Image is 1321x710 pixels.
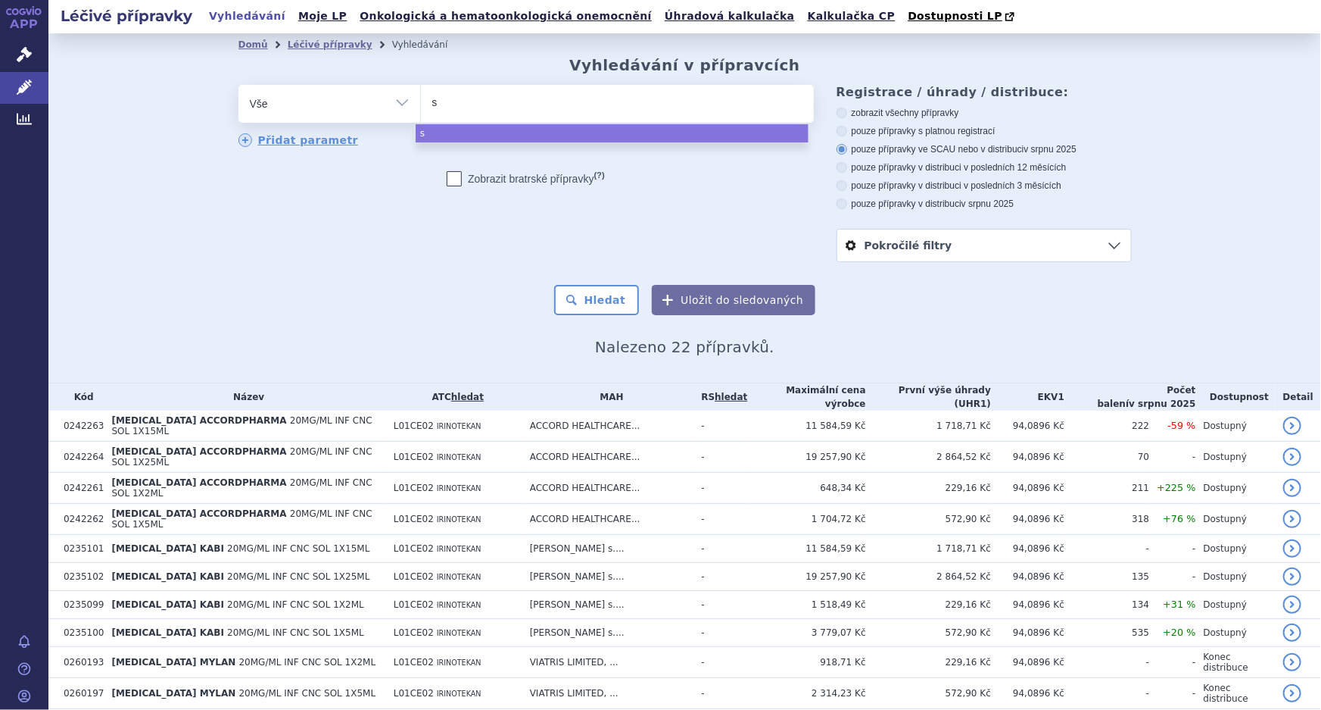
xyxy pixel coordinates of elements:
td: 572,90 Kč [866,678,991,709]
td: - [1064,535,1149,563]
td: 94,0896 Kč [991,442,1064,473]
td: 0260197 [56,678,104,709]
a: detail [1283,624,1301,642]
span: 20MG/ML INF CNC SOL 1X25ML [227,571,369,582]
td: 2 864,52 Kč [866,442,991,473]
td: 229,16 Kč [866,473,991,504]
span: L01CE02 [394,599,434,610]
span: +31 % [1163,599,1195,610]
span: IRINOTEKAN [437,601,481,609]
td: ACCORD HEALTHCARE... [522,411,694,442]
span: 20MG/ML INF CNC SOL 1X5ML [227,627,364,638]
span: [MEDICAL_DATA] KABI [111,627,224,638]
button: Uložit do sledovaných [652,285,815,315]
span: L01CE02 [394,421,434,431]
td: [PERSON_NAME] s.... [522,619,694,647]
span: +76 % [1163,513,1195,524]
td: Konec distribuce [1196,647,1276,678]
th: EKV1 [991,383,1064,411]
label: pouze přípravky v distribuci v posledních 12 měsících [837,161,1132,174]
td: - [1149,442,1195,473]
th: ATC [386,383,522,411]
h3: Registrace / úhrady / distribuce: [837,85,1132,99]
a: detail [1283,479,1301,497]
td: 19 257,90 Kč [748,563,866,591]
span: 20MG/ML INF CNC SOL 1X25ML [111,446,372,468]
th: Počet balení [1064,383,1196,411]
td: 318 [1064,504,1149,535]
td: - [693,563,747,591]
td: - [693,619,747,647]
span: L01CE02 [394,452,434,462]
th: Název [104,383,385,411]
td: 572,90 Kč [866,619,991,647]
span: [MEDICAL_DATA] ACCORDPHARMA [111,415,286,426]
span: IRINOTEKAN [437,453,481,461]
th: Dostupnost [1196,383,1276,411]
span: IRINOTEKAN [437,629,481,637]
td: [PERSON_NAME] s.... [522,591,694,619]
td: - [693,442,747,473]
span: 20MG/ML INF CNC SOL 1X15ML [227,543,369,554]
td: 918,71 Kč [748,647,866,678]
span: 20MG/ML INF CNC SOL 1X2ML [111,477,372,499]
span: L01CE02 [394,688,434,699]
td: 2 864,52 Kč [866,563,991,591]
td: - [693,591,747,619]
td: ACCORD HEALTHCARE... [522,504,694,535]
td: 2 314,23 Kč [748,678,866,709]
td: 0242263 [56,411,104,442]
td: 211 [1064,473,1149,504]
td: 229,16 Kč [866,647,991,678]
td: 19 257,90 Kč [748,442,866,473]
a: detail [1283,653,1301,671]
a: hledat [715,392,747,402]
td: - [1149,647,1195,678]
a: Přidat parametr [238,133,359,147]
a: Léčivé přípravky [288,39,372,50]
th: Detail [1276,383,1321,411]
td: 1 718,71 Kč [866,535,991,563]
span: IRINOTEKAN [437,573,481,581]
span: [MEDICAL_DATA] ACCORDPHARMA [111,446,286,457]
td: 0235099 [56,591,104,619]
th: MAH [522,383,694,411]
a: detail [1283,417,1301,435]
td: Dostupný [1196,563,1276,591]
span: +225 % [1157,482,1195,493]
a: detail [1283,448,1301,466]
span: 20MG/ML INF CNC SOL 1X5ML [239,688,376,699]
td: Dostupný [1196,619,1276,647]
span: 20MG/ML INF CNC SOL 1X15ML [111,415,372,436]
a: Onkologická a hematoonkologická onemocnění [355,6,656,27]
a: detail [1283,510,1301,528]
a: detail [1283,568,1301,586]
td: 94,0896 Kč [991,535,1064,563]
td: - [693,411,747,442]
th: Maximální cena výrobce [748,383,866,411]
td: 135 [1064,563,1149,591]
td: 0235102 [56,563,104,591]
span: Nalezeno 22 přípravků. [595,338,774,356]
span: 20MG/ML INF CNC SOL 1X2ML [227,599,364,610]
a: detail [1283,540,1301,558]
a: Pokročilé filtry [837,230,1131,261]
td: Dostupný [1196,504,1276,535]
td: 0242262 [56,504,104,535]
td: ACCORD HEALTHCARE... [522,442,694,473]
a: Domů [238,39,268,50]
td: - [693,535,747,563]
td: 11 584,59 Kč [748,535,866,563]
td: VIATRIS LIMITED, ... [522,678,694,709]
td: [PERSON_NAME] s.... [522,535,694,563]
td: 535 [1064,619,1149,647]
td: 94,0896 Kč [991,647,1064,678]
td: 94,0896 Kč [991,411,1064,442]
td: - [1064,678,1149,709]
span: IRINOTEKAN [437,658,481,667]
td: 1 518,49 Kč [748,591,866,619]
td: [PERSON_NAME] s.... [522,563,694,591]
li: s [416,124,808,142]
label: zobrazit všechny přípravky [837,107,1132,119]
span: v srpnu 2025 [961,199,1014,209]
